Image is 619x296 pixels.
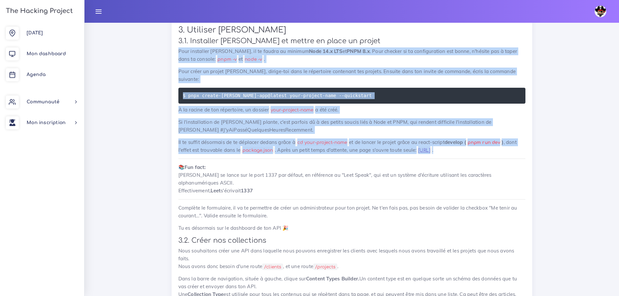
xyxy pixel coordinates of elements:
strong: Fun fact: [185,164,206,170]
a: [URL] [417,147,432,153]
p: À la racine de ton répertoire, un dossier a été créé. [178,106,525,114]
img: avatar [595,6,606,17]
span: Agenda [27,72,45,77]
p: Pour installer [PERSON_NAME], il te faudra au minimum et . Pour checker si ta configuration est b... [178,47,525,63]
h3: The Hacking Project [4,7,73,15]
span: Communauté [27,99,59,104]
strong: Node 14.x LTS [309,48,342,54]
code: /projects [313,264,337,270]
p: Tu es désormais sur le dashboard de ton API 🎉 [178,224,525,232]
h2: 3. Utiliser [PERSON_NAME] [178,25,525,35]
span: [DATE] [27,31,43,35]
h3: 3.2. Créer nos collections [178,237,525,245]
code: $ pnpx create-[PERSON_NAME]-app@latest your-project-name --quickstart [183,92,374,99]
p: Il te suffit désormais de te déplacer dedans grâce à et de lancer le projet grâce au react-script... [178,138,525,154]
code: [URL] [417,147,432,154]
p: Complète le formulaire, il va te permettre de créer un administrateur pour ton projet. Ne t'en fa... [178,204,525,220]
code: cd your-project-name [295,139,349,146]
strong: PNPM 8.x [347,48,370,54]
code: package.json [240,147,275,154]
h3: 3.1. Installer [PERSON_NAME] et mettre en place un projet [178,37,525,45]
code: /clients [262,264,283,270]
p: Pour créer un projet [PERSON_NAME], dirige-toi dans le répertoire contenant tes projets. Ensuite ... [178,68,525,83]
span: Mon dashboard [27,51,66,56]
span: Mon inscription [27,120,66,125]
strong: Content Types Builder. [306,276,359,282]
p: 📚 [PERSON_NAME] se lance sur le port 1337 par défaut, en référence au "Leet Speak", qui est un sy... [178,163,525,195]
strong: develop ( ) [445,139,504,145]
p: Si l'installation de [PERSON_NAME] plante, c'est parfois dû à des petits soucis liés à Node et PN... [178,118,525,134]
code: pnpm -v [216,56,239,63]
p: Nous souhaitons créer une API dans laquelle nous pouvons enregistrer les clients avec lesquels no... [178,247,525,270]
code: pnpm run dev [466,139,502,146]
strong: 1337 [241,187,253,194]
strong: Leet [211,187,221,194]
code: node -v [243,56,264,63]
code: your-project-name [269,107,316,113]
